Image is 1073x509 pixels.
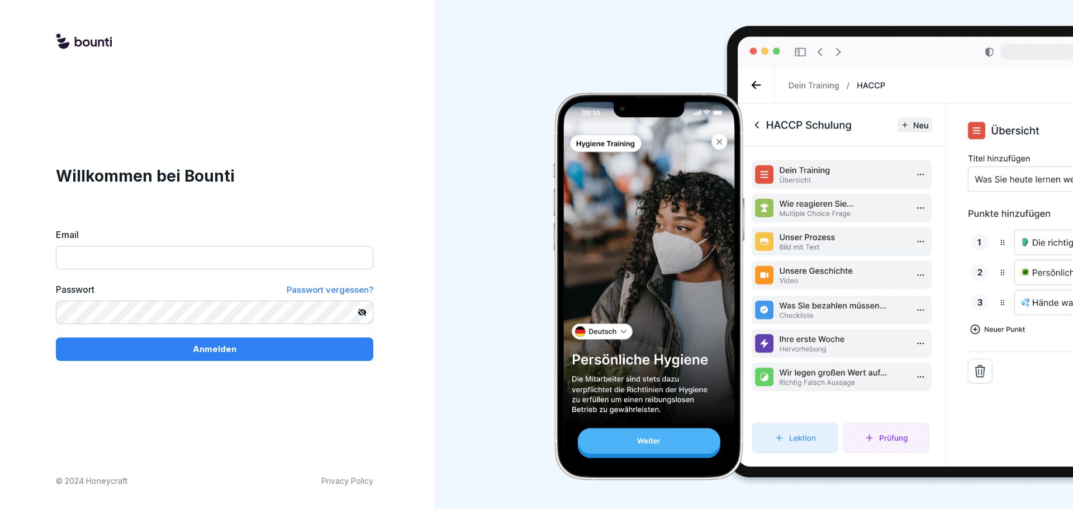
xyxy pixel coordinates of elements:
[56,337,373,361] button: Anmelden
[287,284,373,295] span: Passwort vergessen?
[56,228,373,241] label: Email
[56,34,112,50] img: logo.svg
[287,283,373,297] a: Passwort vergessen?
[321,475,373,487] a: Privacy Policy
[193,343,236,355] p: Anmelden
[56,283,94,297] label: Passwort
[56,475,127,487] p: © 2024 Honeycraft
[56,164,373,188] h1: Willkommen bei Bounti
